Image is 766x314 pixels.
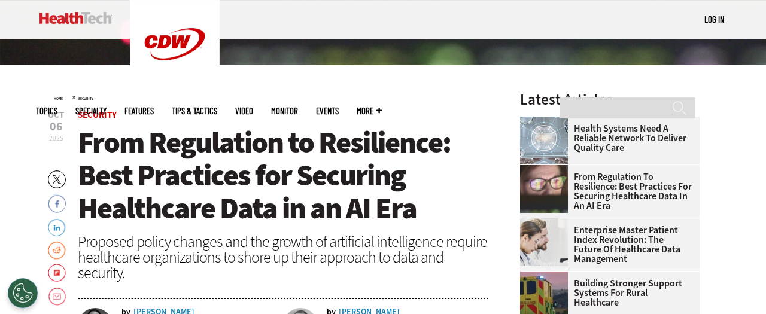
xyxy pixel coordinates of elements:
img: medical researchers look at data on desktop monitor [520,218,568,266]
img: woman wearing glasses looking at healthcare data on screen [520,165,568,213]
h3: Latest Articles [520,92,700,107]
span: From Regulation to Resilience: Best Practices for Securing Healthcare Data in an AI Era [78,123,451,228]
div: Cookies Settings [8,278,38,308]
span: 06 [48,121,64,133]
a: From Regulation to Resilience: Best Practices for Securing Healthcare Data in an AI Era [520,172,692,211]
div: User menu [704,13,724,26]
a: Video [235,106,253,115]
div: Proposed policy changes and the growth of artificial intelligence require healthcare organization... [78,234,488,281]
img: Home [39,12,112,24]
a: Features [124,106,154,115]
a: MonITor [271,106,298,115]
img: Healthcare networking [520,117,568,164]
span: Topics [36,106,57,115]
button: Open Preferences [8,278,38,308]
span: More [357,106,382,115]
a: CDW [130,79,220,92]
a: medical researchers look at data on desktop monitor [520,218,574,228]
a: ambulance driving down country road at sunset [520,272,574,281]
a: Log in [704,14,724,25]
a: Events [316,106,339,115]
a: woman wearing glasses looking at healthcare data on screen [520,165,574,175]
span: 2025 [49,133,63,143]
span: Specialty [75,106,107,115]
a: Healthcare networking [520,117,574,126]
a: Building Stronger Support Systems for Rural Healthcare [520,279,692,307]
a: Health Systems Need a Reliable Network To Deliver Quality Care [520,124,692,153]
a: Enterprise Master Patient Index Revolution: The Future of Healthcare Data Management [520,225,692,264]
a: Tips & Tactics [172,106,217,115]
